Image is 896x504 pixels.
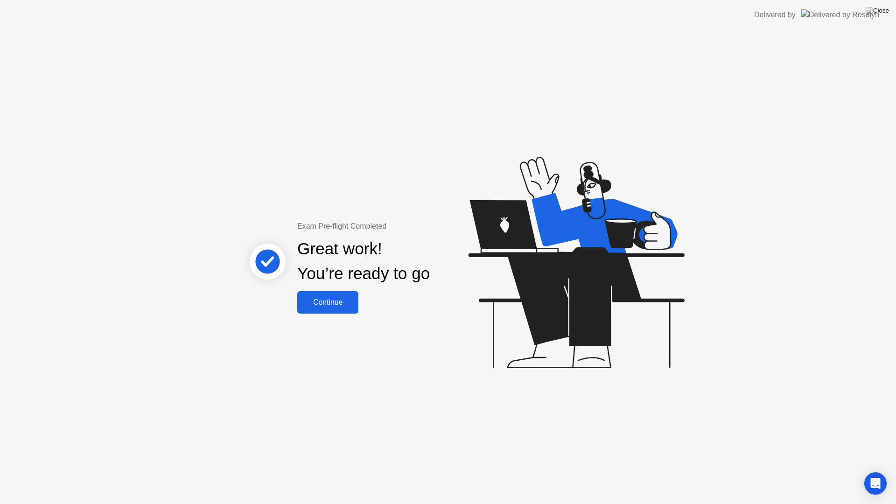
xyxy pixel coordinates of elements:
button: Continue [297,291,358,314]
img: Close [866,7,889,14]
div: Exam Pre-flight Completed [297,221,490,232]
div: Open Intercom Messenger [864,472,887,495]
div: Great work! You’re ready to go [297,237,430,286]
div: Continue [300,298,356,307]
div: Delivered by [754,9,796,21]
img: Delivered by Rosalyn [801,9,879,20]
